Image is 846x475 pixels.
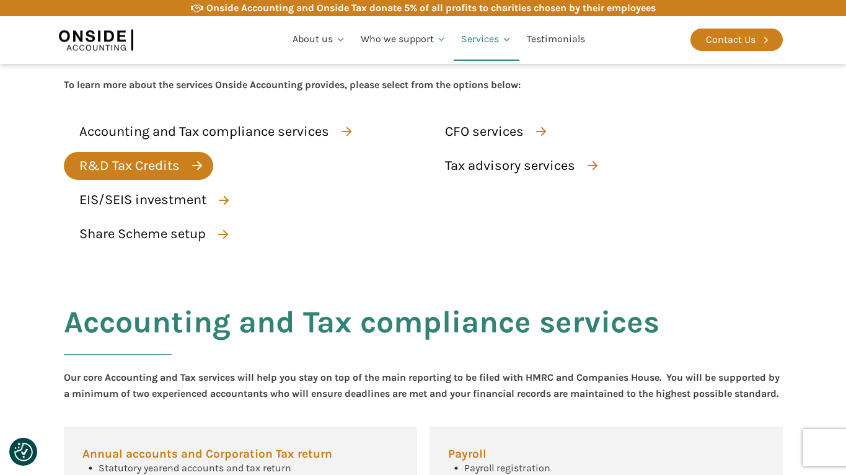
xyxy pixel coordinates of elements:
img: Revisit consent button [14,443,33,461]
span: Payroll [448,448,487,460]
div: Our core Accounting and Tax services will help you stay on top of the main reporting to be filed ... [64,370,783,401]
div: CFO services [445,121,524,143]
a: Contact Us [690,29,783,51]
div: Contact Us [706,32,756,48]
div: R&D Tax Credits [79,155,180,177]
span: Payroll registration [464,462,550,474]
a: EIS/SEIS investment [64,186,240,214]
div: Share Scheme setup [79,223,206,245]
a: Services [454,19,519,61]
a: CFO services [430,118,557,146]
a: Tax advisory services [430,152,609,180]
a: About us [285,19,353,61]
div: EIS/SEIS investment [79,189,206,211]
div: Accounting and Tax compliance services [79,121,329,143]
div: To learn more about the services Onside Accounting provides, please select from the options below: [64,77,521,93]
h2: Accounting and Tax compliance services [64,305,659,370]
span: Annual accounts and Corporation Tax return [82,448,332,460]
img: Onside Accounting [59,25,133,54]
a: Testimonials [519,19,593,61]
a: Share Scheme setup [64,220,239,248]
div: Tax advisory services [445,155,575,177]
span: Statutory yearend accounts and tax return [99,462,291,474]
a: Accounting and Tax compliance services [64,118,363,146]
a: R&D Tax Credits [64,152,213,180]
button: Consent Preferences [14,443,33,461]
a: Who we support [353,19,454,61]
